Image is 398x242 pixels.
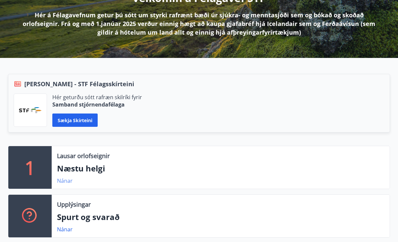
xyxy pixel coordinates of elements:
[19,11,379,37] p: Hér á Félagavefnum getur þú sótt um styrki rafrænt bæði úr sjúkra- og menntasjóði sem og bókað og...
[52,114,98,127] button: Sækja skírteini
[57,177,73,184] a: Nánar
[57,200,91,209] p: Upplýsingar
[57,226,73,233] a: Nánar
[57,163,384,174] p: Næstu helgi
[57,211,384,223] p: Spurt og svarað
[52,94,142,101] p: Hér geturðu sótt rafræn skilríki fyrir
[19,107,42,113] img: vjCaq2fThgY3EUYqSgpjEiBg6WP39ov69hlhuPVN.png
[57,151,110,160] p: Lausar orlofseignir
[25,155,35,180] p: 1
[24,80,134,88] span: [PERSON_NAME] - STF Félagsskírteini
[52,101,142,108] p: Samband stjórnendafélaga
